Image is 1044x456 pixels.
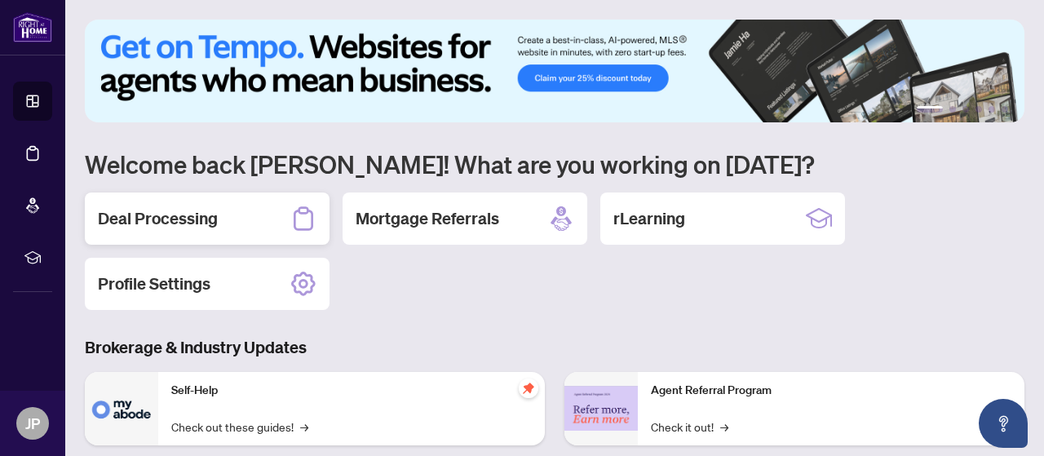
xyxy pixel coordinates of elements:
h2: rLearning [613,207,685,230]
h2: Mortgage Referrals [356,207,499,230]
button: 5 [989,106,995,113]
h1: Welcome back [PERSON_NAME]! What are you working on [DATE]? [85,148,1024,179]
button: 3 [962,106,969,113]
p: Self-Help [171,382,532,400]
h3: Brokerage & Industry Updates [85,336,1024,359]
span: pushpin [519,379,538,398]
button: 1 [917,106,943,113]
p: Agent Referral Program [651,382,1011,400]
span: → [300,418,308,436]
a: Check it out!→ [651,418,728,436]
button: Open asap [979,399,1028,448]
h2: Profile Settings [98,272,210,295]
button: 2 [949,106,956,113]
img: logo [13,12,52,42]
span: → [720,418,728,436]
span: JP [25,412,40,435]
img: Self-Help [85,372,158,445]
button: 6 [1002,106,1008,113]
img: Agent Referral Program [564,386,638,431]
a: Check out these guides!→ [171,418,308,436]
button: 4 [975,106,982,113]
h2: Deal Processing [98,207,218,230]
img: Slide 0 [85,20,1024,122]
